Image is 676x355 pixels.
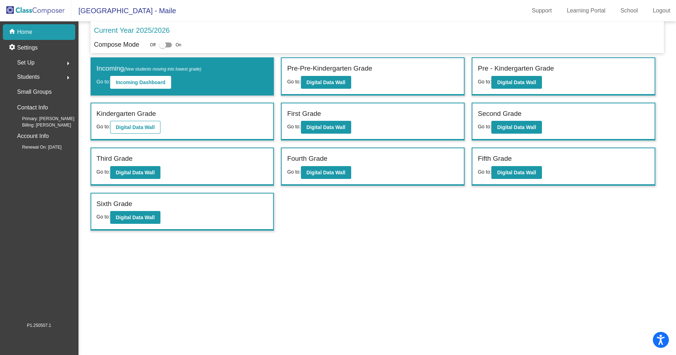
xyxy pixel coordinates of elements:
[116,215,155,220] b: Digital Data Wall
[97,109,156,119] label: Kindergarten Grade
[17,103,48,113] p: Contact Info
[17,131,49,141] p: Account Info
[307,170,345,175] b: Digital Data Wall
[97,169,110,175] span: Go to:
[110,76,171,89] button: Incoming Dashboard
[647,5,676,16] a: Logout
[287,63,372,74] label: Pre-Pre-Kindergarten Grade
[287,124,301,129] span: Go to:
[301,121,351,134] button: Digital Data Wall
[491,76,542,89] button: Digital Data Wall
[17,43,38,52] p: Settings
[71,5,176,16] span: [GEOGRAPHIC_DATA] - Maile
[17,28,32,36] p: Home
[97,124,110,129] span: Go to:
[11,144,61,150] span: Renewal On: [DATE]
[497,170,536,175] b: Digital Data Wall
[9,28,17,36] mat-icon: home
[94,40,139,50] p: Compose Mode
[497,79,536,85] b: Digital Data Wall
[64,73,72,82] mat-icon: arrow_right
[97,214,110,220] span: Go to:
[287,169,301,175] span: Go to:
[175,42,181,48] span: On
[11,115,75,122] span: Primary: [PERSON_NAME]
[17,87,52,97] p: Small Groups
[497,124,536,130] b: Digital Data Wall
[307,124,345,130] b: Digital Data Wall
[287,154,327,164] label: Fourth Grade
[307,79,345,85] b: Digital Data Wall
[116,79,165,85] b: Incoming Dashboard
[301,76,351,89] button: Digital Data Wall
[9,43,17,52] mat-icon: settings
[64,59,72,68] mat-icon: arrow_right
[110,211,160,224] button: Digital Data Wall
[478,124,491,129] span: Go to:
[478,169,491,175] span: Go to:
[97,154,133,164] label: Third Grade
[11,122,71,128] span: Billing: [PERSON_NAME]
[491,121,542,134] button: Digital Data Wall
[287,79,301,84] span: Go to:
[97,63,201,74] label: Incoming
[97,199,132,209] label: Sixth Grade
[615,5,644,16] a: School
[287,109,321,119] label: First Grade
[97,79,110,84] span: Go to:
[478,154,512,164] label: Fifth Grade
[17,72,40,82] span: Students
[110,166,160,179] button: Digital Data Wall
[94,25,170,36] p: Current Year 2025/2026
[17,58,35,68] span: Set Up
[301,166,351,179] button: Digital Data Wall
[561,5,611,16] a: Learning Portal
[116,124,155,130] b: Digital Data Wall
[110,121,160,134] button: Digital Data Wall
[478,63,554,74] label: Pre - Kindergarten Grade
[150,42,156,48] span: Off
[124,67,201,72] span: (New students moving into lowest grade)
[478,79,491,84] span: Go to:
[116,170,155,175] b: Digital Data Wall
[526,5,558,16] a: Support
[478,109,522,119] label: Second Grade
[491,166,542,179] button: Digital Data Wall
